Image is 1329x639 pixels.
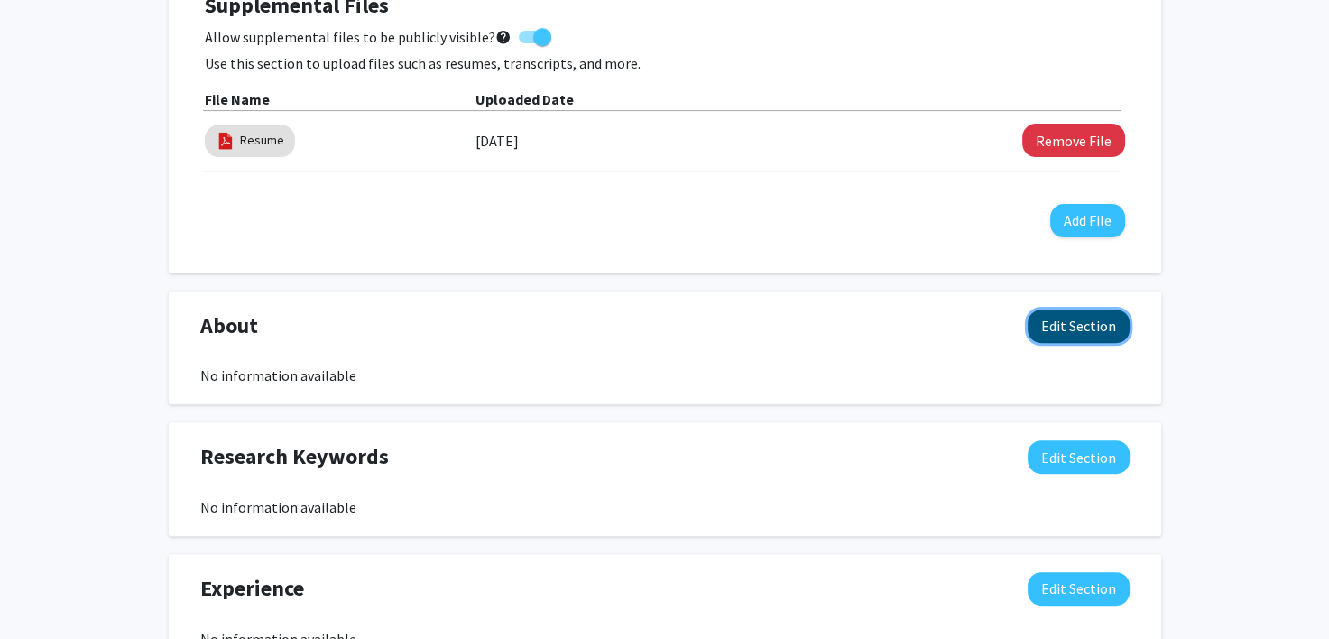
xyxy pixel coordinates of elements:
img: pdf_icon.png [216,131,235,151]
b: Uploaded Date [475,90,574,108]
mat-icon: help [495,26,512,48]
div: No information available [200,496,1130,518]
a: Resume [240,131,284,150]
div: No information available [200,365,1130,386]
span: Experience [200,572,304,605]
iframe: Chat [14,558,77,625]
button: Edit About [1028,310,1130,343]
span: Allow supplemental files to be publicly visible? [205,26,512,48]
span: Research Keywords [200,440,389,473]
button: Edit Experience [1028,572,1130,606]
b: File Name [205,90,270,108]
label: [DATE] [475,125,519,156]
button: Edit Research Keywords [1028,440,1130,474]
span: About [200,310,258,342]
button: Add File [1050,204,1125,237]
p: Use this section to upload files such as resumes, transcripts, and more. [205,52,1125,74]
button: Remove Resume File [1022,124,1125,157]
